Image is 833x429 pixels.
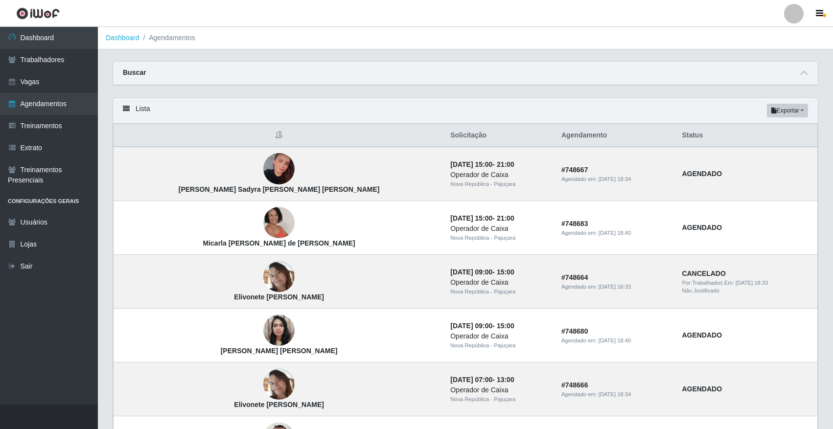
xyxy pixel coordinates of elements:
[450,395,550,404] div: Nova República - Pajuçara
[450,268,514,276] strong: -
[767,104,808,117] button: Exportar
[497,160,514,168] time: 21:00
[221,347,338,355] strong: [PERSON_NAME] [PERSON_NAME]
[203,239,355,247] strong: Micarla [PERSON_NAME] de [PERSON_NAME]
[555,124,676,147] th: Agendamento
[450,214,514,222] strong: -
[123,68,146,76] strong: Buscar
[682,224,722,231] strong: AGENDADO
[682,287,811,295] div: Não Justificado
[263,310,295,351] img: Camila da Silva Bezerra
[497,268,514,276] time: 15:00
[113,98,818,124] div: Lista
[450,160,492,168] time: [DATE] 15:00
[234,401,324,408] strong: Elivonete [PERSON_NAME]
[444,124,555,147] th: Solicitação
[599,284,631,290] time: [DATE] 18:33
[561,327,588,335] strong: # 748680
[98,27,833,49] nav: breadcrumb
[450,160,514,168] strong: -
[450,170,550,180] div: Operador de Caixa
[682,385,722,393] strong: AGENDADO
[561,229,670,237] div: Agendado em:
[682,270,725,277] strong: CANCELADO
[676,124,817,147] th: Status
[599,230,631,236] time: [DATE] 18:40
[599,338,631,343] time: [DATE] 18:40
[450,331,550,341] div: Operador de Caixa
[561,390,670,399] div: Agendado em:
[263,201,295,245] img: Micarla Melo de Souza Cesário
[561,273,588,281] strong: # 748664
[263,368,295,400] img: Elivonete Bezerra Constancio
[450,234,550,242] div: Nova República - Pajuçara
[497,322,514,330] time: 15:00
[450,341,550,350] div: Nova República - Pajuçara
[682,280,721,286] span: Por: Trabalhador
[139,33,195,43] li: Agendamentos
[450,224,550,234] div: Operador de Caixa
[450,214,492,222] time: [DATE] 15:00
[450,376,492,384] time: [DATE] 07:00
[16,7,60,20] img: CoreUI Logo
[106,34,139,42] a: Dashboard
[450,288,550,296] div: Nova República - Pajuçara
[561,283,670,291] div: Agendado em:
[263,153,295,185] img: Ingrid Sadyra de Melo Barbosa
[561,220,588,227] strong: # 748683
[561,175,670,183] div: Agendado em:
[561,381,588,389] strong: # 748666
[450,376,514,384] strong: -
[179,185,380,193] strong: [PERSON_NAME] Sadyra [PERSON_NAME] [PERSON_NAME]
[682,279,811,287] div: | Em:
[561,337,670,345] div: Agendado em:
[263,261,295,292] img: Elivonete Bezerra Constancio
[497,214,514,222] time: 21:00
[682,331,722,339] strong: AGENDADO
[450,322,492,330] time: [DATE] 09:00
[561,166,588,174] strong: # 748667
[450,268,492,276] time: [DATE] 09:00
[599,391,631,397] time: [DATE] 18:34
[450,180,550,188] div: Nova República - Pajuçara
[450,277,550,288] div: Operador de Caixa
[599,176,631,182] time: [DATE] 18:34
[234,293,324,301] strong: Elivonete [PERSON_NAME]
[450,322,514,330] strong: -
[736,280,768,286] time: [DATE] 18:33
[682,170,722,178] strong: AGENDADO
[497,376,514,384] time: 13:00
[450,385,550,395] div: Operador de Caixa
